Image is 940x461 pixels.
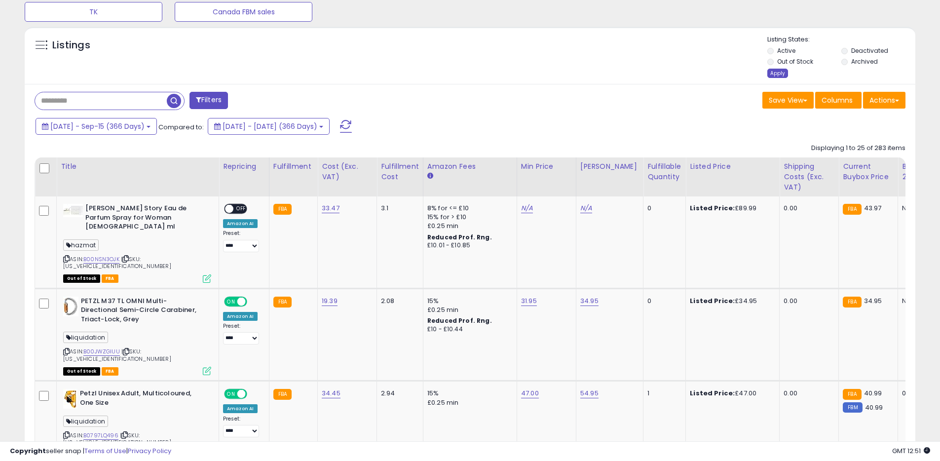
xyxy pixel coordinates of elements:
[690,161,775,172] div: Listed Price
[102,274,118,283] span: FBA
[63,239,99,251] span: hazmat
[580,161,639,172] div: [PERSON_NAME]
[25,2,162,22] button: TK
[843,204,861,215] small: FBA
[52,38,90,52] h5: Listings
[762,92,814,109] button: Save View
[50,121,145,131] span: [DATE] - Sep-15 (366 Days)
[322,203,339,213] a: 33.47
[223,416,262,438] div: Preset:
[521,203,533,213] a: N/A
[427,297,509,306] div: 15%
[427,389,509,398] div: 15%
[690,203,735,213] b: Listed Price:
[233,205,249,213] span: OFF
[864,203,882,213] span: 43.97
[273,204,292,215] small: FBA
[223,230,262,252] div: Preset:
[580,388,599,398] a: 54.95
[863,92,905,109] button: Actions
[223,312,258,321] div: Amazon AI
[767,35,915,44] p: Listing States:
[63,297,78,316] img: 415-j2yo8nL._SL40_.jpg
[83,347,120,356] a: B00JWZGIUU
[427,172,433,181] small: Amazon Fees.
[784,389,831,398] div: 0.00
[246,297,262,306] span: OFF
[822,95,853,105] span: Columns
[647,389,678,398] div: 1
[843,297,861,307] small: FBA
[85,204,205,234] b: [PERSON_NAME] Story Eau de Parfum Spray for Woman [DEMOGRAPHIC_DATA] ml
[225,297,237,306] span: ON
[381,204,415,213] div: 3.1
[175,2,312,22] button: Canada FBM sales
[322,296,338,306] a: 19.39
[902,204,935,213] div: N/A
[83,431,118,440] a: B0797LQ496
[84,446,126,456] a: Terms of Use
[427,233,492,241] b: Reduced Prof. Rng.
[63,274,100,283] span: All listings that are currently out of stock and unavailable for purchase on Amazon
[427,222,509,230] div: £0.25 min
[322,388,340,398] a: 34.45
[10,447,171,456] div: seller snap | |
[521,161,572,172] div: Min Price
[690,389,772,398] div: £47.00
[427,213,509,222] div: 15% for > £10
[63,255,171,270] span: | SKU: [US_VEHICLE_IDENTIFICATION_NUMBER]
[189,92,228,109] button: Filters
[864,388,882,398] span: 40.99
[690,204,772,213] div: £89.99
[225,390,237,398] span: ON
[223,404,258,413] div: Amazon AI
[865,403,883,412] span: 40.99
[158,122,204,132] span: Compared to:
[246,390,262,398] span: OFF
[521,388,539,398] a: 47.00
[784,161,834,192] div: Shipping Costs (Exc. VAT)
[128,446,171,456] a: Privacy Policy
[10,446,46,456] strong: Copyright
[784,204,831,213] div: 0.00
[843,389,861,400] small: FBA
[580,296,599,306] a: 34.95
[902,389,935,398] div: 0%
[322,161,373,182] div: Cost (Exc. VAT)
[381,389,415,398] div: 2.94
[777,46,795,55] label: Active
[81,297,201,327] b: PETZL M37 TL OMNI Multi-Directional Semi-Circle Carabiner, Triact-Lock, Grey
[61,161,215,172] div: Title
[427,306,509,314] div: £0.25 min
[63,204,83,217] img: 31splNPdtoL._SL40_.jpg
[63,367,100,376] span: All listings that are currently out of stock and unavailable for purchase on Amazon
[63,416,108,427] span: liquidation
[521,296,537,306] a: 31.95
[690,296,735,306] b: Listed Price:
[647,297,678,306] div: 0
[851,46,888,55] label: Deactivated
[427,204,509,213] div: 8% for <= £10
[580,203,592,213] a: N/A
[427,398,509,407] div: £0.25 min
[63,297,211,375] div: ASIN:
[777,57,813,66] label: Out of Stock
[36,118,157,135] button: [DATE] - Sep-15 (366 Days)
[811,144,905,153] div: Displaying 1 to 25 of 283 items
[843,402,862,413] small: FBM
[63,332,108,343] span: liquidation
[223,323,262,345] div: Preset:
[83,255,119,264] a: B00NSN3OJK
[223,219,258,228] div: Amazon AI
[63,347,171,362] span: | SKU: [US_VEHICLE_IDENTIFICATION_NUMBER]
[273,161,313,172] div: Fulfillment
[843,161,894,182] div: Current Buybox Price
[864,296,882,306] span: 34.95
[427,325,509,334] div: £10 - £10.44
[851,57,878,66] label: Archived
[427,316,492,325] b: Reduced Prof. Rng.
[892,446,930,456] span: 2025-09-16 12:51 GMT
[63,389,77,409] img: 414VETXoSZL._SL40_.jpg
[767,69,788,78] div: Apply
[381,297,415,306] div: 2.08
